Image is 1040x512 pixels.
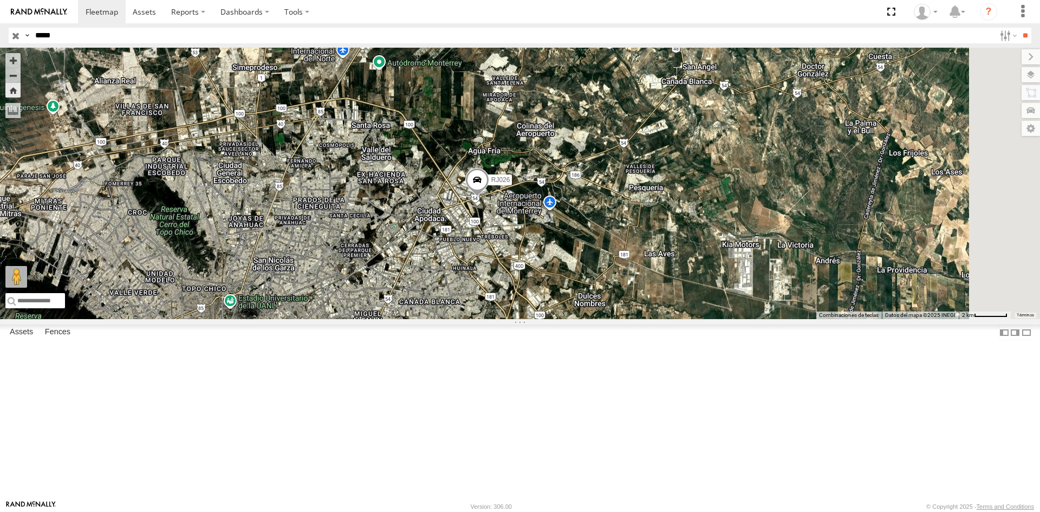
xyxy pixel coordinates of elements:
i: ? [980,3,997,21]
button: Combinaciones de teclas [819,312,879,319]
img: rand-logo.svg [11,8,67,16]
button: Arrastra al hombrecito al mapa para abrir Street View [5,266,27,288]
span: Datos del mapa ©2025 INEGI [885,312,955,318]
button: Zoom in [5,53,21,68]
label: Search Filter Options [996,28,1019,43]
label: Search Query [23,28,31,43]
label: Fences [40,325,76,340]
span: 2 km [962,312,974,318]
label: Map Settings [1022,121,1040,136]
label: Dock Summary Table to the Left [999,325,1010,340]
label: Dock Summary Table to the Right [1010,325,1020,340]
div: Josue Jimenez [910,4,941,20]
label: Measure [5,103,21,118]
a: Visit our Website [6,501,56,512]
button: Escala del mapa: 2 km por 58 píxeles [959,312,1011,319]
button: Zoom Home [5,83,21,98]
span: RJ026 [491,176,510,184]
div: © Copyright 2025 - [926,503,1034,510]
a: Términos (se abre en una nueva pestaña) [1017,313,1034,317]
button: Zoom out [5,68,21,83]
a: Terms and Conditions [977,503,1034,510]
label: Hide Summary Table [1021,325,1032,340]
label: Assets [4,325,38,340]
div: Version: 306.00 [471,503,512,510]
